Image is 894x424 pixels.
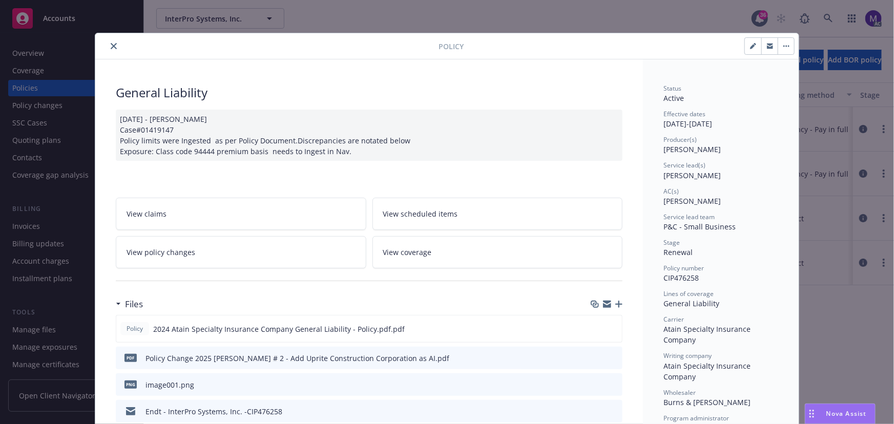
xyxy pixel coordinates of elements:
[372,198,623,230] a: View scheduled items
[663,289,714,298] span: Lines of coverage
[663,84,681,93] span: Status
[663,187,679,196] span: AC(s)
[439,41,464,52] span: Policy
[663,196,721,206] span: [PERSON_NAME]
[663,414,729,422] span: Program administrator
[593,353,601,364] button: download file
[663,361,753,381] span: Atain Specialty Insurance Company
[663,315,684,324] span: Carrier
[663,397,751,407] span: Burns & [PERSON_NAME]
[663,93,684,103] span: Active
[663,264,704,272] span: Policy number
[805,404,876,424] button: Nova Assist
[663,351,712,360] span: Writing company
[372,236,623,268] a: View coverage
[663,135,697,144] span: Producer(s)
[124,324,145,333] span: Policy
[125,298,143,311] h3: Files
[108,40,120,52] button: close
[609,379,618,390] button: preview file
[127,208,167,219] span: View claims
[663,213,715,221] span: Service lead team
[124,354,137,362] span: pdf
[383,247,432,258] span: View coverage
[116,110,622,161] div: [DATE] - [PERSON_NAME] Case#01419147 Policy limits were Ingested as per Policy Document.Discrepan...
[663,144,721,154] span: [PERSON_NAME]
[663,110,778,129] div: [DATE] - [DATE]
[116,298,143,311] div: Files
[593,379,601,390] button: download file
[805,404,818,423] div: Drag to move
[124,380,137,388] span: png
[592,324,600,334] button: download file
[663,222,736,231] span: P&C - Small Business
[145,406,282,417] div: Endt - InterPro Systems, Inc. -CIP476258
[826,409,867,418] span: Nova Assist
[127,247,195,258] span: View policy changes
[116,198,366,230] a: View claims
[145,353,449,364] div: Policy Change 2025 [PERSON_NAME] # 2 - Add Uprite Construction Corporation as AI.pdf
[153,324,405,334] span: 2024 Atain Specialty Insurance Company General Liability - Policy.pdf.pdf
[609,353,618,364] button: preview file
[116,84,622,101] div: General Liability
[145,379,194,390] div: image001.png
[663,299,719,308] span: General Liability
[609,324,618,334] button: preview file
[663,388,696,397] span: Wholesaler
[593,406,601,417] button: download file
[663,273,699,283] span: CIP476258
[663,238,680,247] span: Stage
[383,208,458,219] span: View scheduled items
[663,171,721,180] span: [PERSON_NAME]
[663,324,753,345] span: Atain Specialty Insurance Company
[663,247,693,257] span: Renewal
[116,236,366,268] a: View policy changes
[609,406,618,417] button: preview file
[663,161,705,169] span: Service lead(s)
[663,110,705,118] span: Effective dates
